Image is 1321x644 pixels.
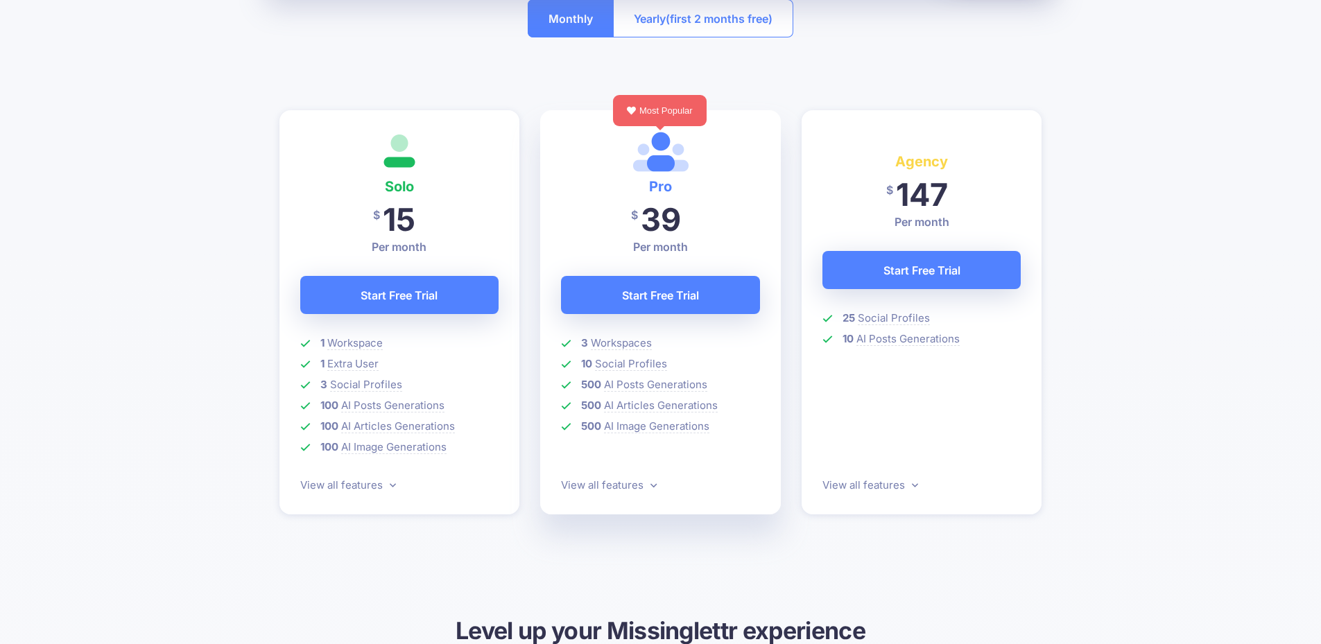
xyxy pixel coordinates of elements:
a: View all features [561,478,657,491]
a: View all features [822,478,918,491]
span: 147 [896,175,948,214]
span: Social Profiles [595,357,667,371]
div: Domain: [DOMAIN_NAME] [36,36,153,47]
b: 100 [320,399,338,412]
p: Per month [300,238,499,255]
p: Per month [561,238,760,255]
b: 10 [843,332,854,345]
img: tab_domain_overview_orange.svg [37,80,49,92]
img: logo_orange.svg [22,22,33,33]
b: 1 [320,336,325,349]
a: Start Free Trial [300,276,499,314]
h4: Solo [300,175,499,198]
h4: Agency [822,150,1021,173]
b: 3 [320,378,327,391]
span: 15 [383,200,415,238]
b: 25 [843,311,855,324]
span: AI Image Generations [604,419,709,433]
span: AI Articles Generations [341,419,455,433]
span: Social Profiles [858,311,930,325]
img: tab_keywords_by_traffic_grey.svg [138,80,149,92]
b: 100 [320,440,338,453]
span: Extra User [327,357,379,371]
b: 100 [320,419,338,433]
span: AI Posts Generations [856,332,960,346]
div: Domain Overview [53,82,124,91]
span: 39 [641,200,681,238]
img: website_grey.svg [22,36,33,47]
span: Workspaces [591,336,652,350]
div: Most Popular [613,95,707,126]
b: 1 [320,357,325,370]
p: Per month [822,214,1021,230]
b: 500 [581,419,601,433]
span: AI Posts Generations [341,399,444,412]
h4: Pro [561,175,760,198]
div: v 4.0.25 [39,22,68,33]
b: 3 [581,336,588,349]
span: AI Image Generations [341,440,447,454]
span: AI Posts Generations [604,378,707,392]
span: $ [373,200,380,231]
a: Start Free Trial [822,251,1021,289]
div: Keywords by Traffic [153,82,234,91]
a: View all features [300,478,396,491]
b: 10 [581,357,592,370]
b: 500 [581,399,601,412]
span: Social Profiles [330,378,402,392]
b: 500 [581,378,601,391]
span: $ [886,175,893,206]
a: Start Free Trial [561,276,760,314]
span: $ [631,200,638,231]
span: Workspace [327,336,383,350]
span: (first 2 months free) [666,8,772,30]
span: AI Articles Generations [604,399,718,412]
